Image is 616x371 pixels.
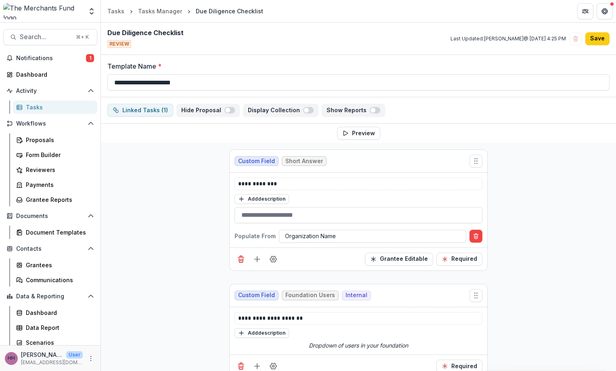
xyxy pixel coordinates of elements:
[107,40,131,48] span: REVIEW
[107,29,184,37] h2: Due Diligence Checklist
[238,158,275,165] span: Custom Field
[16,245,84,252] span: Contacts
[16,88,84,94] span: Activity
[243,104,318,117] button: Display Collection
[322,104,385,117] button: Show Reports
[235,232,276,240] p: Populate From
[16,213,84,220] span: Documents
[107,7,124,15] div: Tasks
[8,356,15,361] div: Helen Horstmann-Allen
[577,3,593,19] button: Partners
[346,292,367,299] span: Internal
[26,308,91,317] div: Dashboard
[13,178,97,191] a: Payments
[26,195,91,204] div: Grantee Reports
[235,194,289,204] button: Adddescription
[16,55,86,62] span: Notifications
[104,5,266,17] nav: breadcrumb
[13,193,97,206] a: Grantee Reports
[16,120,84,127] span: Workflows
[3,29,97,45] button: Search...
[86,3,97,19] button: Open entity switcher
[135,5,185,17] a: Tasks Manager
[436,253,482,266] button: Required
[13,321,97,334] a: Data Report
[176,104,240,117] button: Hide Proposal
[86,54,94,62] span: 1
[26,276,91,284] div: Communications
[13,226,97,239] a: Document Templates
[26,180,91,189] div: Payments
[13,101,97,114] a: Tasks
[26,261,91,269] div: Grantees
[13,306,97,319] a: Dashboard
[26,228,91,237] div: Document Templates
[86,354,96,363] button: More
[13,258,97,272] a: Grantees
[13,133,97,147] a: Proposals
[267,253,280,266] button: Field Settings
[26,338,91,347] div: Scenarios
[585,32,610,45] button: Save
[248,107,303,114] p: Display Collection
[26,136,91,144] div: Proposals
[196,7,263,15] div: Due Diligence Checklist
[3,84,97,97] button: Open Activity
[26,103,91,111] div: Tasks
[469,289,482,302] button: Move field
[327,107,370,114] p: Show Reports
[3,290,97,303] button: Open Data & Reporting
[450,35,566,42] p: Last Updated: [PERSON_NAME] @ [DATE] 4:25 PM
[13,336,97,349] a: Scenarios
[3,52,97,65] button: Notifications1
[16,70,91,79] div: Dashboard
[13,148,97,161] a: Form Builder
[66,351,83,358] p: User
[309,341,408,350] i: Dropdown of users in your foundation
[26,151,91,159] div: Form Builder
[597,3,613,19] button: Get Help
[107,61,605,71] label: Template Name
[3,210,97,222] button: Open Documents
[365,253,433,266] button: Read Only Toggle
[104,5,128,17] a: Tasks
[469,230,482,243] button: Delete condition
[251,253,264,266] button: Add field
[3,117,97,130] button: Open Workflows
[181,107,224,114] p: Hide Proposal
[337,127,380,140] button: Preview
[235,253,247,266] button: Delete field
[21,350,63,359] p: [PERSON_NAME]
[74,33,90,42] div: ⌘ + K
[107,104,173,117] button: dependent-tasks
[21,359,83,366] p: [EMAIL_ADDRESS][DOMAIN_NAME]
[138,7,182,15] div: Tasks Manager
[3,242,97,255] button: Open Contacts
[235,328,289,338] button: Adddescription
[285,292,335,299] span: Foundation Users
[20,33,71,41] span: Search...
[569,32,582,45] button: Delete template
[26,166,91,174] div: Reviewers
[3,3,83,19] img: The Merchants Fund logo
[3,68,97,81] a: Dashboard
[16,293,84,300] span: Data & Reporting
[13,273,97,287] a: Communications
[285,158,323,165] span: Short Answer
[469,155,482,168] button: Move field
[26,323,91,332] div: Data Report
[13,163,97,176] a: Reviewers
[238,292,275,299] span: Custom Field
